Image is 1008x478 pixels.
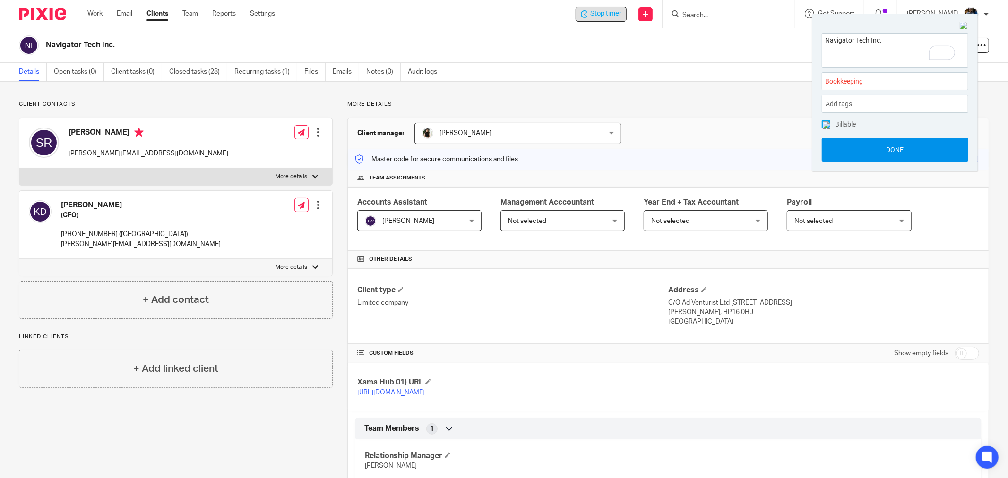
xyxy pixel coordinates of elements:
p: [PHONE_NUMBER] ([GEOGRAPHIC_DATA]) [61,230,221,239]
img: Pixie [19,8,66,20]
h4: + Add contact [143,292,209,307]
a: Client tasks (0) [111,63,162,81]
button: Done [822,138,968,162]
h5: (CFO) [61,211,221,220]
a: Emails [333,63,359,81]
span: Not selected [794,218,833,224]
span: Billable [835,121,856,128]
a: Details [19,63,47,81]
h4: [PERSON_NAME] [61,200,221,210]
p: [PERSON_NAME][EMAIL_ADDRESS][DOMAIN_NAME] [61,239,221,249]
h3: Client manager [357,128,405,138]
span: Management Acccountant [500,198,594,206]
img: svg%3E [19,35,39,55]
img: Janice%20Tang.jpeg [422,128,433,139]
h4: Client type [357,285,668,295]
a: Recurring tasks (1) [234,63,297,81]
span: Bookkeeping [825,77,944,86]
i: Primary [134,128,144,137]
a: Audit logs [408,63,444,81]
span: Accounts Assistant [357,198,427,206]
span: Other details [369,256,412,263]
p: [PERSON_NAME] [907,9,959,18]
img: checked.png [823,121,830,129]
span: Add tags [826,97,857,111]
a: Clients [146,9,168,18]
span: Team Members [364,424,419,434]
p: C/O Ad Venturist Ltd [STREET_ADDRESS] [668,298,979,307]
textarea: To enrich screen reader interactions, please activate Accessibility in Grammarly extension settings [822,34,968,64]
span: Get Support [818,10,854,17]
img: svg%3E [29,200,52,223]
img: svg%3E [365,215,376,227]
p: Linked clients [19,333,333,341]
a: [URL][DOMAIN_NAME] [357,389,425,396]
span: 1 [430,424,434,434]
h4: Relationship Manager [365,451,668,461]
label: Show empty fields [894,349,948,358]
input: Search [681,11,767,20]
a: Reports [212,9,236,18]
p: [GEOGRAPHIC_DATA] [668,317,979,326]
h4: + Add linked client [133,361,218,376]
a: Work [87,9,103,18]
h4: CUSTOM FIELDS [357,350,668,357]
p: Limited company [357,298,668,307]
img: Close [960,22,968,30]
span: Payroll [787,198,812,206]
a: Files [304,63,326,81]
span: Team assignments [369,174,425,182]
div: Navigator Tech Inc. [576,7,627,22]
a: Settings [250,9,275,18]
a: Notes (0) [366,63,401,81]
h2: Navigator Tech Inc. [46,40,698,50]
p: More details [276,173,308,180]
span: [PERSON_NAME] [365,462,417,469]
a: Email [117,9,132,18]
span: Stop timer [590,9,621,19]
h4: Address [668,285,979,295]
p: More details [347,101,989,108]
p: Client contacts [19,101,333,108]
span: [PERSON_NAME] [382,218,434,224]
span: [PERSON_NAME] [439,130,491,137]
p: [PERSON_NAME], HP16 0HJ [668,307,979,317]
h4: Xama Hub 01) URL [357,377,668,387]
a: Open tasks (0) [54,63,104,81]
span: Not selected [651,218,689,224]
p: More details [276,264,308,271]
img: svg%3E [29,128,59,158]
span: Not selected [508,218,546,224]
a: Closed tasks (28) [169,63,227,81]
span: Year End + Tax Accountant [644,198,739,206]
h4: [PERSON_NAME] [69,128,228,139]
p: [PERSON_NAME][EMAIL_ADDRESS][DOMAIN_NAME] [69,149,228,158]
img: Jaskaran%20Singh.jpeg [964,7,979,22]
p: Master code for secure communications and files [355,154,518,164]
a: Team [182,9,198,18]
